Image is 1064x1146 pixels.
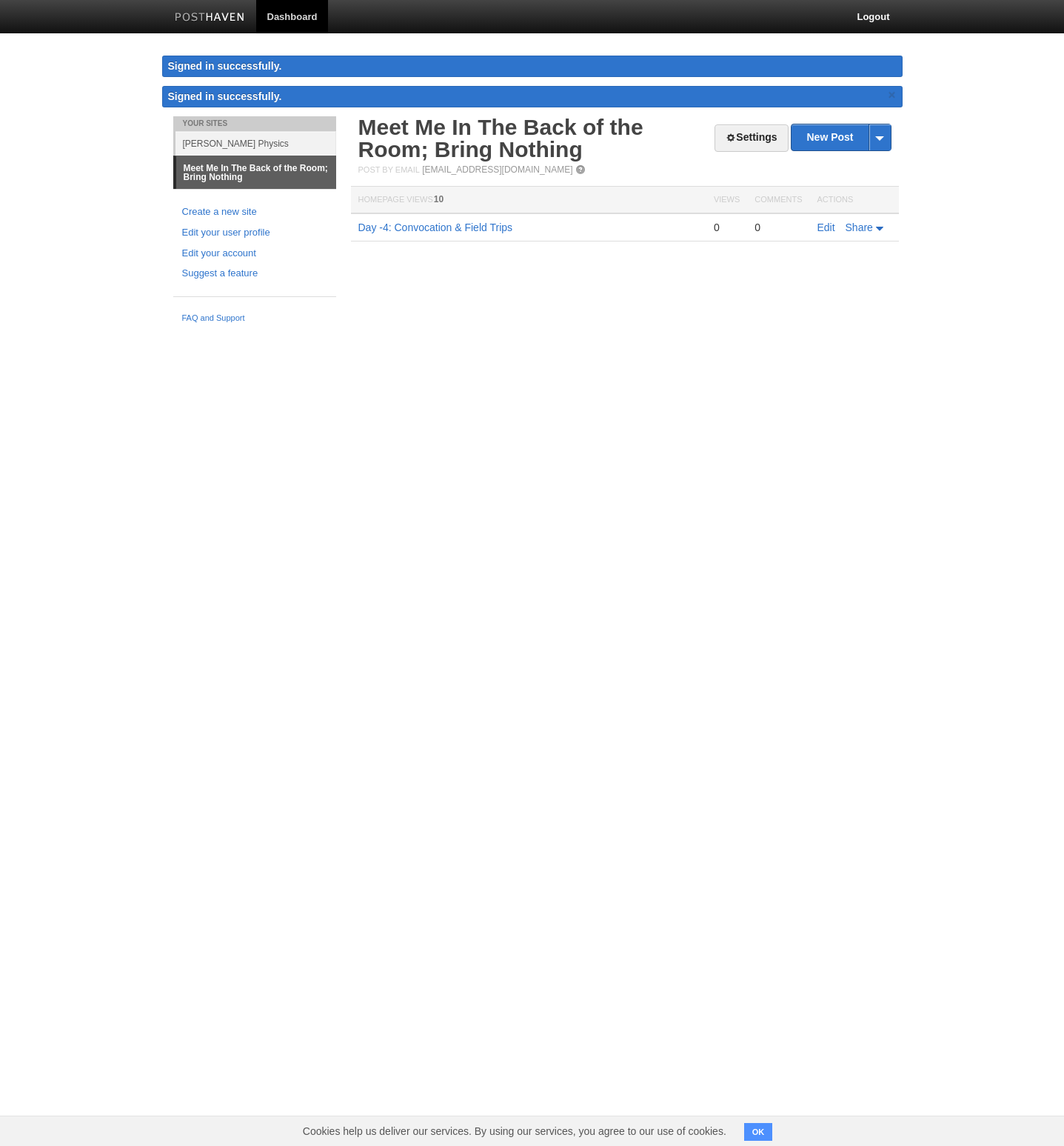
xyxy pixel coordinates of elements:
a: Edit your user profile [182,225,327,241]
div: 0 [754,221,802,234]
span: Post by Email [358,165,420,174]
a: FAQ and Support [182,312,327,325]
a: Settings [715,124,788,152]
span: Signed in successfully. [168,90,282,102]
a: [EMAIL_ADDRESS][DOMAIN_NAME] [422,164,572,175]
a: Edit your account [182,246,327,261]
a: [PERSON_NAME] Physics [175,131,336,156]
a: New Post [792,124,890,150]
a: Meet Me In The Back of the Room; Bring Nothing [358,115,643,161]
th: Views [706,187,747,214]
a: Edit [817,221,835,233]
a: Suggest a feature [182,266,327,281]
th: Actions [810,187,899,214]
img: Posthaven-bar [175,13,245,24]
a: Meet Me In The Back of the Room; Bring Nothing [176,156,336,189]
a: Create a new site [182,204,327,220]
div: Signed in successfully. [162,56,903,77]
span: 10 [434,194,444,204]
button: OK [744,1123,773,1141]
a: × [886,86,899,104]
span: Share [846,221,873,233]
th: Comments [747,187,809,214]
a: Day -4: Convocation & Field Trips [358,221,513,233]
div: 0 [714,221,740,234]
span: Cookies help us deliver our services. By using our services, you agree to our use of cookies. [288,1116,741,1146]
th: Homepage Views [351,187,706,214]
li: Your Sites [173,116,336,131]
